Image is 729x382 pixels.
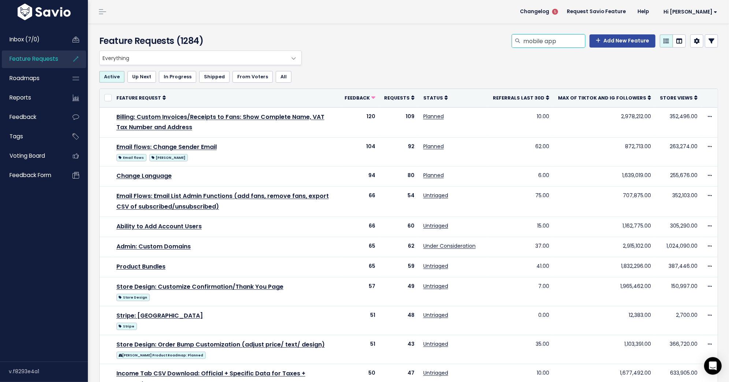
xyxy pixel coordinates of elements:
a: Email flows: Change Sender Email [116,143,217,151]
a: Untriaged [423,262,448,270]
span: Tags [10,132,23,140]
a: Hi [PERSON_NAME] [655,6,723,18]
span: Inbox (7/0) [10,35,40,43]
td: 1,024,090.00 [655,237,702,257]
a: Under Consideration [423,242,476,250]
td: 707,875.00 [554,187,655,217]
td: 1,965,462.00 [554,277,655,306]
a: Status [423,94,448,101]
a: Max of Tiktok and IG Followers [558,94,651,101]
td: 366,720.00 [655,335,702,364]
td: 54 [380,187,419,217]
td: 35.00 [488,335,554,364]
a: Change Language [116,172,172,180]
td: 49 [380,277,419,306]
span: Everything [100,51,287,65]
td: 352,496.00 [655,107,702,138]
a: Ability to Add Account Users [116,222,202,231]
span: Feature Requests [10,55,58,63]
td: 120 [340,107,380,138]
h4: Feature Requests (1284) [99,34,298,48]
td: 6.00 [488,166,554,187]
td: 2,700.00 [655,306,702,335]
td: 352,103.00 [655,187,702,217]
a: Email flows [116,153,146,162]
a: Help [632,6,655,17]
a: Reports [2,89,61,106]
td: 59 [380,257,419,277]
a: In Progress [159,71,196,83]
td: 1,162,775.00 [554,217,655,237]
a: Planned [423,113,444,120]
td: 51 [340,335,380,364]
a: Untriaged [423,282,448,290]
span: Store Design [116,294,150,301]
td: 65 [340,257,380,277]
span: Feature Request [116,95,161,101]
span: [PERSON_NAME] Product Roadmap: Planned [116,352,206,359]
a: Store Design: Customize Confirmation/Thank You Page [116,282,283,291]
a: Inbox (7/0) [2,31,61,48]
td: 62 [380,237,419,257]
td: 66 [340,187,380,217]
a: Untriaged [423,340,448,348]
td: 51 [340,306,380,335]
a: Untriaged [423,192,448,199]
span: Feedback form [10,171,51,179]
a: Untriaged [423,222,448,229]
td: 104 [340,138,380,166]
td: 66 [340,217,380,237]
span: Reports [10,94,31,101]
a: Roadmaps [2,70,61,87]
div: v.f8293e4a1 [9,362,88,381]
td: 94 [340,166,380,187]
td: 57 [340,277,380,306]
td: 255,676.00 [655,166,702,187]
td: 7.00 [488,277,554,306]
a: Untriaged [423,311,448,319]
td: 109 [380,107,419,138]
a: [PERSON_NAME] Product Roadmap: Planned [116,350,206,359]
td: 41.00 [488,257,554,277]
a: Stripe: [GEOGRAPHIC_DATA] [116,311,203,320]
a: Add New Feature [589,34,655,48]
a: Planned [423,172,444,179]
td: 305,290.00 [655,217,702,237]
a: All [276,71,291,83]
td: 37.00 [488,237,554,257]
a: Voting Board [2,147,61,164]
span: Roadmaps [10,74,40,82]
div: Open Intercom Messenger [704,357,722,375]
td: 48 [380,306,419,335]
span: Max of Tiktok and IG Followers [558,95,646,101]
a: Feedback [2,109,61,126]
ul: Filter feature requests [99,71,718,83]
td: 2,978,212.00 [554,107,655,138]
td: 92 [380,138,419,166]
a: Planned [423,143,444,150]
span: Referrals Last 30d [493,95,544,101]
span: Email flows [116,154,146,161]
a: Request Savio Feature [561,6,632,17]
span: Everything [99,50,302,65]
span: Feedback [10,113,36,121]
span: Stripe [116,323,137,330]
span: Voting Board [10,152,45,160]
td: 263,274.00 [655,138,702,166]
a: [PERSON_NAME] [149,153,188,162]
td: 62.00 [488,138,554,166]
td: 15.00 [488,217,554,237]
td: 80 [380,166,419,187]
td: 1,639,019.00 [554,166,655,187]
td: 2,915,102.00 [554,237,655,257]
td: 65 [340,237,380,257]
td: 12,383.00 [554,306,655,335]
a: Feature Request [116,94,166,101]
td: 387,446.00 [655,257,702,277]
a: Feature Requests [2,50,61,67]
td: 60 [380,217,419,237]
span: 5 [552,9,558,15]
a: Email Flows: Email List Admin Functions (add fans, remove fans, export CSV of subscribed/unsubscr... [116,192,329,211]
a: Shipped [199,71,230,83]
a: Feedback form [2,167,61,184]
